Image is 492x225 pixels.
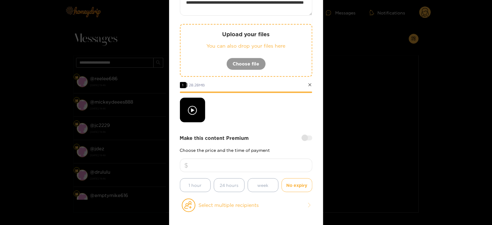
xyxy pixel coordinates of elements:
span: week [258,182,269,189]
strong: Make this content Premium [180,135,249,142]
p: Upload your files [193,31,299,38]
button: Choose file [226,58,266,70]
button: Select multiple recipients [180,198,312,212]
p: Choose the price and the time of payment [180,148,312,152]
span: No expiry [287,182,307,189]
span: 1 [180,82,186,88]
span: 1 hour [189,182,202,189]
span: 24 hours [220,182,238,189]
button: 24 hours [214,178,245,192]
button: week [248,178,279,192]
button: 1 hour [180,178,211,192]
span: 28.28 MB [189,83,205,87]
p: You can also drop your files here [193,42,299,49]
button: No expiry [282,178,312,192]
